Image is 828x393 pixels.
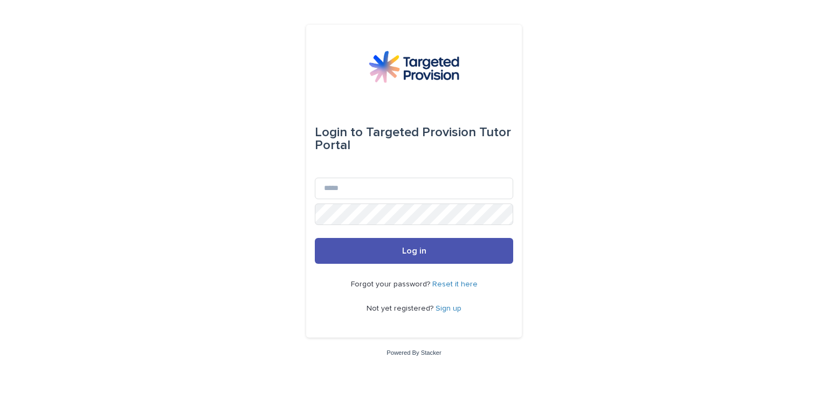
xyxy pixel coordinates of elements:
a: Reset it here [432,280,478,288]
a: Sign up [436,305,461,312]
a: Powered By Stacker [387,349,441,356]
div: Targeted Provision Tutor Portal [315,117,513,160]
span: Login to [315,126,363,139]
span: Not yet registered? [367,305,436,312]
span: Log in [402,247,426,255]
img: M5nRWzHhSzIhMunXDL62 [369,51,459,83]
button: Log in [315,238,513,264]
span: Forgot your password? [351,280,432,288]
